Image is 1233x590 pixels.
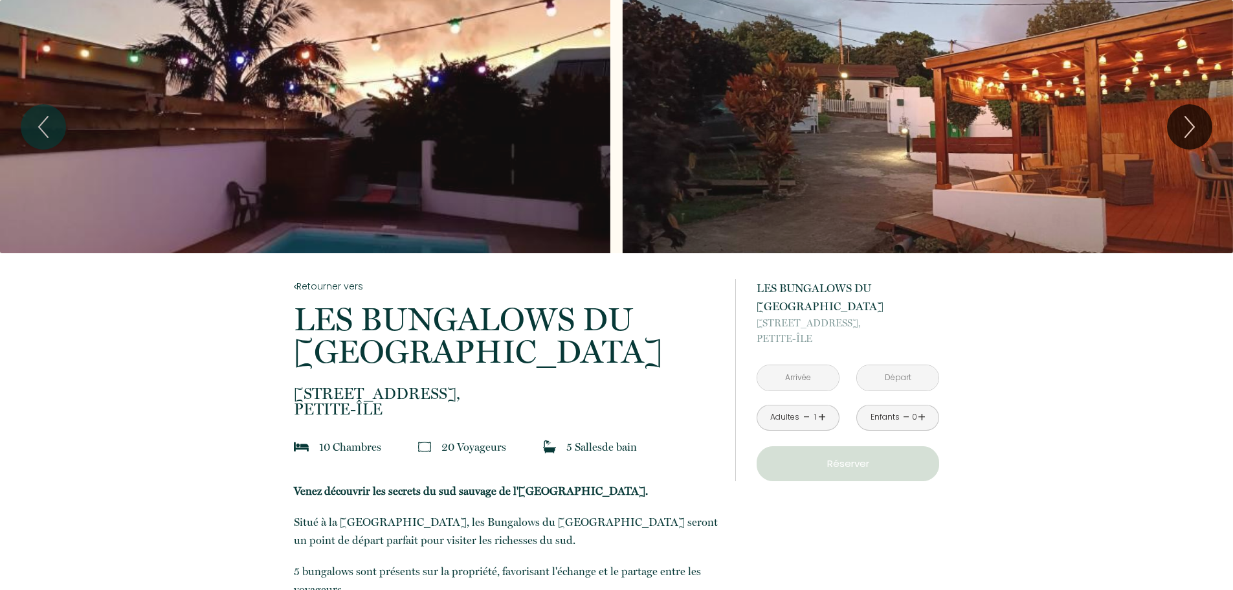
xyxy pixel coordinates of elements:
[770,411,799,424] div: Adultes
[757,315,939,331] span: [STREET_ADDRESS],
[812,411,818,424] div: 1
[818,407,826,427] a: +
[757,365,839,391] input: Arrivée
[597,440,602,453] span: s
[757,279,939,315] p: LES BUNGALOWS DU [GEOGRAPHIC_DATA]
[294,303,718,368] p: LES BUNGALOWS DU [GEOGRAPHIC_DATA]
[502,440,506,453] span: s
[757,315,939,346] p: PETITE-ÎLE
[21,104,66,150] button: Previous
[757,446,939,481] button: Réserver
[857,365,939,391] input: Départ
[803,407,810,427] a: -
[911,411,918,424] div: 0
[918,407,926,427] a: +
[566,438,637,456] p: 5 Salle de bain
[294,484,648,497] b: Venez découvrir les secrets du sud sauvage de l'[GEOGRAPHIC_DATA].
[761,456,935,471] p: Réserver
[294,386,718,402] span: [STREET_ADDRESS],
[1167,104,1212,150] button: Next
[294,279,718,293] a: Retourner vers
[377,440,381,453] span: s
[871,411,900,424] div: Enfants
[319,438,381,456] p: 10 Chambre
[441,438,506,456] p: 20 Voyageur
[294,513,718,549] p: Situé à la [GEOGRAPHIC_DATA], les Bungalows du [GEOGRAPHIC_DATA] seront un point de départ parfai...
[294,386,718,417] p: PETITE-ÎLE
[903,407,910,427] a: -
[418,440,431,453] img: guests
